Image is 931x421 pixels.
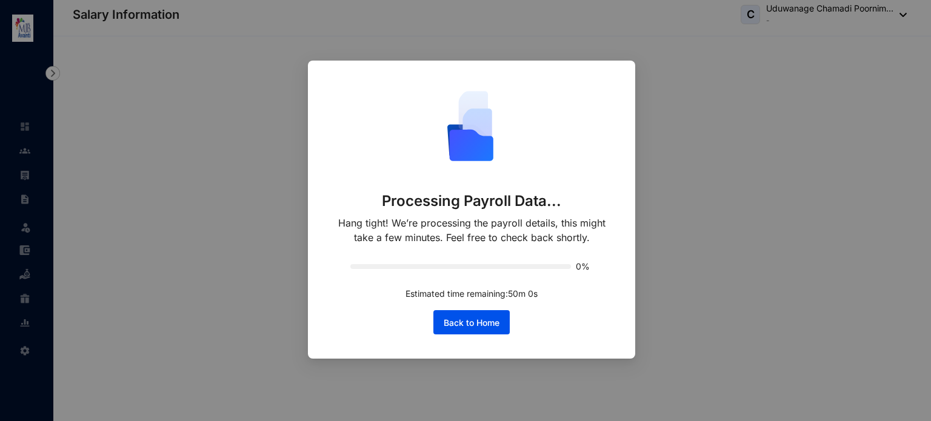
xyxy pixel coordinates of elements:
button: Back to Home [433,310,510,334]
p: Processing Payroll Data... [382,191,562,211]
p: Hang tight! We’re processing the payroll details, this might take a few minutes. Feel free to che... [332,216,611,245]
p: Estimated time remaining: 50 m 0 s [405,287,538,300]
span: 0% [576,262,593,271]
span: Back to Home [444,317,499,329]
